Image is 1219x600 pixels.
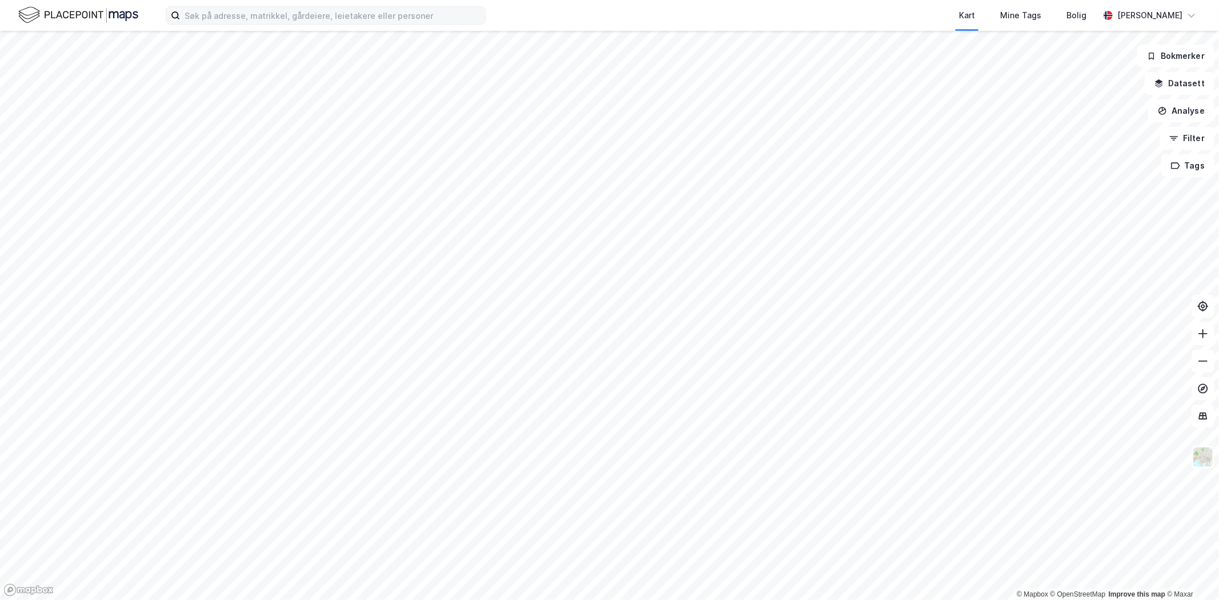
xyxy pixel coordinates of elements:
[1050,590,1106,598] a: OpenStreetMap
[18,5,138,25] img: logo.f888ab2527a4732fd821a326f86c7f29.svg
[1160,127,1214,150] button: Filter
[1137,45,1214,67] button: Bokmerker
[1000,9,1041,22] div: Mine Tags
[1066,9,1086,22] div: Bolig
[1145,72,1214,95] button: Datasett
[1117,9,1182,22] div: [PERSON_NAME]
[1109,590,1165,598] a: Improve this map
[1162,545,1219,600] iframe: Chat Widget
[959,9,975,22] div: Kart
[1192,446,1214,468] img: Z
[1017,590,1048,598] a: Mapbox
[1148,99,1214,122] button: Analyse
[180,7,485,24] input: Søk på adresse, matrikkel, gårdeiere, leietakere eller personer
[3,583,54,597] a: Mapbox homepage
[1162,545,1219,600] div: Kontrollprogram for chat
[1161,154,1214,177] button: Tags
